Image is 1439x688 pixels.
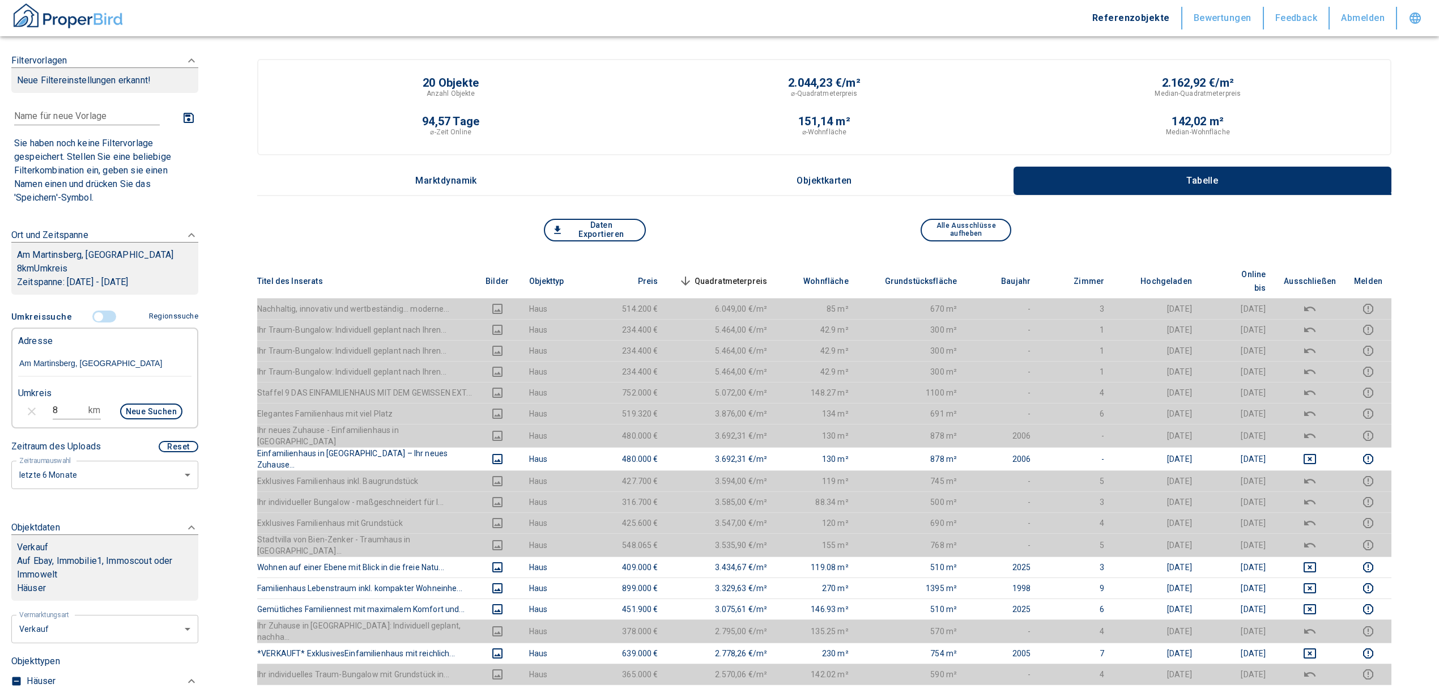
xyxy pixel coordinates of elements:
p: Häuser [17,581,193,595]
button: images [484,452,511,466]
td: - [966,403,1040,424]
td: [DATE] [1201,619,1275,643]
td: 234.400 € [594,319,667,340]
td: 3.692,31 €/m² [667,424,777,447]
td: Haus [520,557,594,577]
span: Quadratmeterpreis [676,274,768,288]
td: [DATE] [1201,298,1275,319]
div: FiltervorlagenNeue Filtereinstellungen erkannt! [11,43,198,104]
span: Baujahr [983,274,1031,288]
td: 878 m² [858,447,967,470]
td: [DATE] [1201,643,1275,664]
span: Objekttyp [529,274,582,288]
td: 300 m² [858,361,967,382]
th: Wohnen auf einer Ebene mit Blick in die freie Natu... [257,557,475,577]
td: 134 m² [776,403,858,424]
button: images [484,647,511,660]
td: 425.600 € [594,512,667,533]
td: 2006 [966,447,1040,470]
td: 4 [1040,619,1113,643]
a: ProperBird Logo and Home Button [11,2,125,35]
td: 155 m² [776,533,858,557]
td: [DATE] [1201,447,1275,470]
th: Nachhaltig, innovativ und wertbeständig... moderne... [257,298,475,319]
td: 2.795,00 €/m² [667,619,777,643]
button: report this listing [1354,538,1382,552]
td: 639.000 € [594,643,667,664]
td: 691 m² [858,403,967,424]
span: Wohnfläche [785,274,849,288]
span: Preis [620,274,658,288]
td: Haus [520,424,594,447]
td: 480.000 € [594,424,667,447]
p: Zeitraum des Uploads [11,440,101,453]
div: Ort und ZeitspanneAm Martinsberg, [GEOGRAPHIC_DATA]8kmUmkreisZeitspanne: [DATE] - [DATE] [11,217,198,306]
button: deselect this listing [1284,668,1336,681]
p: Objektdaten [11,521,60,534]
th: Einfamilienhaus in [GEOGRAPHIC_DATA] – Ihr neues Zuhause... [257,447,475,470]
td: 519.320 € [594,403,667,424]
td: 5 [1040,470,1113,491]
th: Ihr Traum-Bungalow: Individuell geplant nach Ihren... [257,319,475,340]
td: 500 m² [858,491,967,512]
button: report this listing [1354,516,1382,530]
td: 3.692,31 €/m² [667,447,777,470]
th: Ihr Zuhause in [GEOGRAPHIC_DATA]: Individuell geplant, nachha... [257,619,475,643]
td: 510 m² [858,598,967,619]
td: - [966,619,1040,643]
td: [DATE] [1201,512,1275,533]
p: Am Martinsberg, [GEOGRAPHIC_DATA] [17,248,193,262]
td: [DATE] [1201,598,1275,619]
td: 234.400 € [594,361,667,382]
button: deselect this listing [1284,323,1336,337]
p: ⌀-Zeit Online [430,127,471,137]
td: 130 m² [776,424,858,447]
button: report this listing [1354,625,1382,638]
td: [DATE] [1113,382,1201,403]
p: 2.044,23 €/m² [788,77,860,88]
td: 42.9 m² [776,340,858,361]
td: - [966,512,1040,533]
td: 3.075,61 €/m² [667,598,777,619]
td: 1 [1040,319,1113,340]
button: report this listing [1354,452,1382,466]
th: Familienhaus Lebenstraum inkl. kompakter Wohneinhe... [257,577,475,598]
td: 2.570,06 €/m² [667,664,777,685]
td: 2025 [966,598,1040,619]
button: report this listing [1354,344,1382,358]
button: report this listing [1354,602,1382,616]
button: deselect this listing [1284,602,1336,616]
td: 7 [1040,643,1113,664]
p: ⌀-Quadratmeterpreis [791,88,857,99]
td: 1 [1040,361,1113,382]
p: Median-Quadratmeterpreis [1155,88,1241,99]
p: Filtervorlagen [11,54,67,67]
button: deselect this listing [1284,516,1336,530]
td: Haus [520,512,594,533]
td: 510 m² [858,557,967,577]
td: [DATE] [1113,424,1201,447]
td: 480.000 € [594,447,667,470]
button: deselect this listing [1284,386,1336,400]
p: Verkauf [17,541,48,554]
td: 514.200 € [594,298,667,319]
button: images [484,495,511,509]
span: Hochgeladen [1122,274,1192,288]
td: - [966,533,1040,557]
button: images [484,429,511,443]
span: Online bis [1210,267,1266,295]
td: 878 m² [858,424,967,447]
p: Objekttypen [11,655,198,668]
td: - [966,491,1040,512]
td: Haus [520,664,594,685]
td: Haus [520,403,594,424]
td: [DATE] [1201,533,1275,557]
td: 9 [1040,577,1113,598]
th: Exklusives Familienhaus inkl. Baugrundstück [257,470,475,491]
button: images [484,302,511,316]
td: 3 [1040,298,1113,319]
td: [DATE] [1113,298,1201,319]
button: Neue Suchen [120,404,182,419]
td: 146.93 m² [776,598,858,619]
td: [DATE] [1201,470,1275,491]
